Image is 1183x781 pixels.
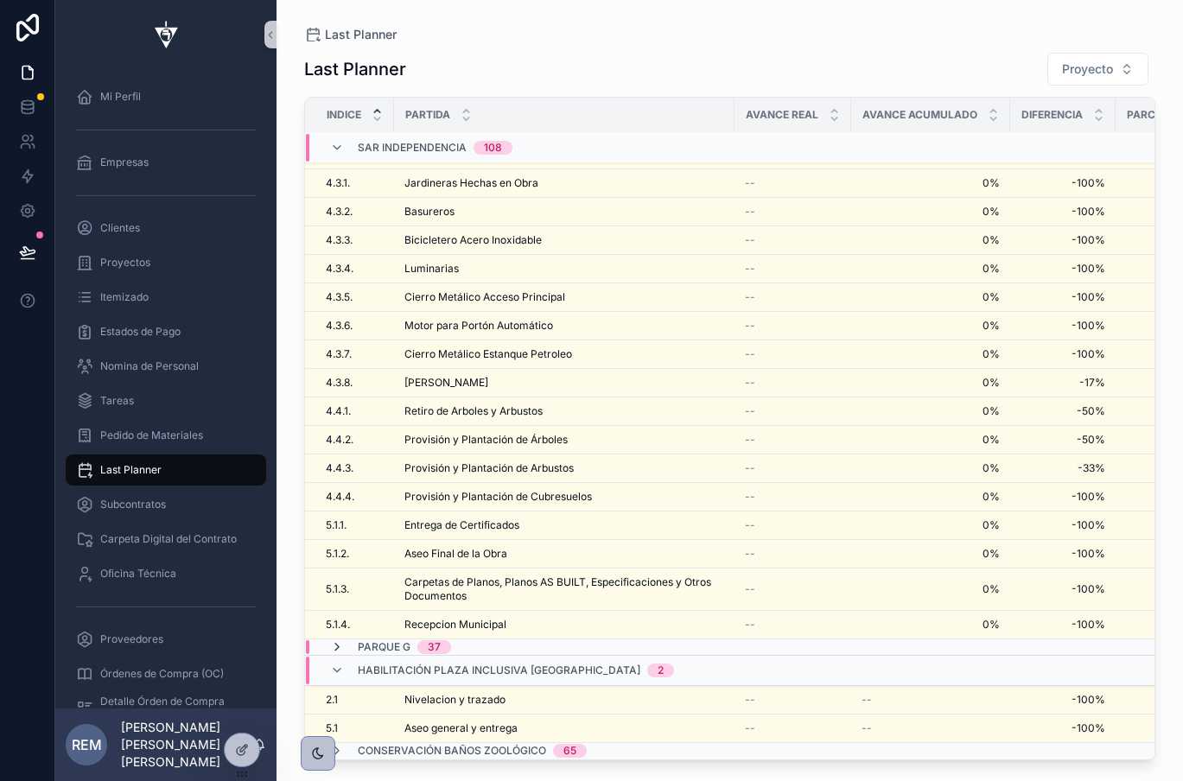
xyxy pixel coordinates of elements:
span: Proveedores [100,632,163,646]
span: Sar Independencia [358,141,467,155]
span: -- [745,518,755,532]
span: -17% [1021,376,1105,390]
span: Conservación Baños Zoológico [358,744,546,758]
a: Itemizado [66,282,266,313]
span: Cierro Metálico Acceso Principal [404,290,565,304]
span: -- [745,461,755,475]
a: [PERSON_NAME] [404,376,724,390]
span: -- [745,290,755,304]
a: 4.3.3. [326,233,384,247]
a: Provisión y Plantación de Cubresuelos [404,490,724,504]
img: App logo [145,21,187,48]
a: -- [745,618,841,632]
span: -- [745,582,755,596]
a: 0% [862,376,1000,390]
span: -- [745,176,755,190]
a: 0% [862,404,1000,418]
a: 0% [862,618,1000,632]
a: Carpeta Digital del Contrato [66,524,266,555]
a: 0% [862,433,1000,447]
a: 4.3.2. [326,205,384,219]
span: 4.3.1. [326,176,350,190]
span: Oficina Técnica [100,567,176,581]
span: -100% [1021,290,1105,304]
a: -- [745,176,841,190]
span: 5.1.4. [326,618,350,632]
a: -- [745,290,841,304]
button: Select Button [1047,53,1148,86]
span: 0% [862,262,1000,276]
a: Tareas [66,385,266,416]
span: -100% [1021,490,1105,504]
span: 5.1 [326,721,338,735]
span: 4.4.4. [326,490,354,504]
span: Habilitación Plaza Inclusiva [GEOGRAPHIC_DATA] [358,664,640,677]
a: -50% [1021,404,1105,418]
a: Motor para Portón Automático [404,319,724,333]
a: 4.4.4. [326,490,384,504]
span: Basureros [404,205,455,219]
a: Órdenes de Compra (OC) [66,658,266,689]
span: 0% [862,461,1000,475]
span: Last Planner [325,26,397,43]
span: Provisión y Plantación de Cubresuelos [404,490,592,504]
span: -- [745,376,755,390]
a: -- [745,347,841,361]
span: 0% [862,347,1000,361]
span: Tareas [100,394,134,408]
a: 4.3.4. [326,262,384,276]
span: 4.4.3. [326,461,353,475]
a: -- [745,319,841,333]
a: 5.1.2. [326,547,384,561]
a: -- [745,433,841,447]
span: Avance Acumulado [862,108,977,122]
span: 5.1.2. [326,547,349,561]
span: 4.3.7. [326,347,352,361]
span: -100% [1021,347,1105,361]
span: Cierro Metálico Estanque Petroleo [404,347,572,361]
span: Órdenes de Compra (OC) [100,667,224,681]
h1: Last Planner [304,57,406,81]
a: -100% [1021,233,1105,247]
a: Retiro de Arboles y Arbustos [404,404,724,418]
a: 4.4.2. [326,433,384,447]
span: 4.4.2. [326,433,353,447]
span: Jardineras Hechas en Obra [404,176,538,190]
a: 0% [862,176,1000,190]
span: -100% [1021,547,1105,561]
a: -- [862,721,1000,735]
span: 2.1 [326,693,338,707]
div: 108 [484,141,502,155]
a: -- [745,376,841,390]
a: Recepcion Municipal [404,618,724,632]
div: 65 [563,744,576,758]
a: 0% [862,205,1000,219]
span: -100% [1021,582,1105,596]
a: -100% [1021,176,1105,190]
span: -100% [1021,518,1105,532]
span: -- [745,490,755,504]
span: Provisión y Plantación de Arbustos [404,461,574,475]
span: -33% [1021,461,1105,475]
span: Provisión y Plantación de Árboles [404,433,568,447]
a: 5.1.4. [326,618,384,632]
div: scrollable content [55,69,277,708]
a: -100% [1021,262,1105,276]
span: Bicicletero Acero Inoxidable [404,233,542,247]
span: 5.1.3. [326,582,349,596]
span: Aseo general y entrega [404,721,518,735]
span: [PERSON_NAME] [404,376,488,390]
a: 0% [862,319,1000,333]
span: -- [745,319,755,333]
span: Carpetas de Planos, Planos AS BUILT, Especificaciones y Otros Documentos [404,575,724,603]
div: 37 [428,640,441,654]
span: -100% [1021,721,1105,735]
span: -- [745,347,755,361]
a: 2.1 [326,693,384,707]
